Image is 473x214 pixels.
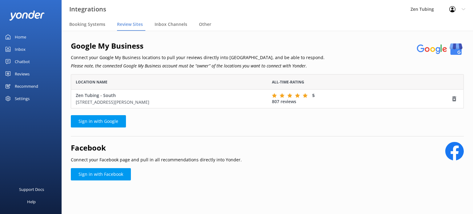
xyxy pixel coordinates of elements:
div: Reviews [15,68,30,80]
div: Chatbot [15,55,30,68]
span: Location Name [76,79,107,85]
span: Booking Systems [69,21,105,27]
span: Other [199,21,211,27]
h2: Google My Business [71,40,325,52]
h2: Facebook [71,142,242,154]
span: Inbox Channels [155,21,187,27]
div: Help [27,196,36,208]
div: Recommend [15,80,38,92]
h3: Integrations [69,4,106,14]
p: Connect your Google My Business locations to pull your reviews directly into [GEOGRAPHIC_DATA], a... [71,54,325,61]
div: 807 reviews [272,92,451,105]
div: Support Docs [19,183,44,196]
div: Home [15,31,26,43]
span: Review Sites [117,21,143,27]
a: Sign in with Facebook [71,168,131,180]
div: Zen Tubing - South [76,92,263,106]
div: Inbox [15,43,26,55]
p: [STREET_ADDRESS][PERSON_NAME] [76,99,263,106]
div: grid [71,90,464,108]
span: All-time-rating [272,79,304,85]
img: yonder-white-logo.png [9,10,45,21]
i: Please note, the connected Google My Business account must be “owner” of the locations you want t... [71,63,307,69]
div: Settings [15,92,30,105]
span: 5 [312,92,315,98]
p: Connect your Facebook page and pull in all recommendations directly into Yonder. [71,156,242,163]
a: Sign in with Google [71,115,126,127]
